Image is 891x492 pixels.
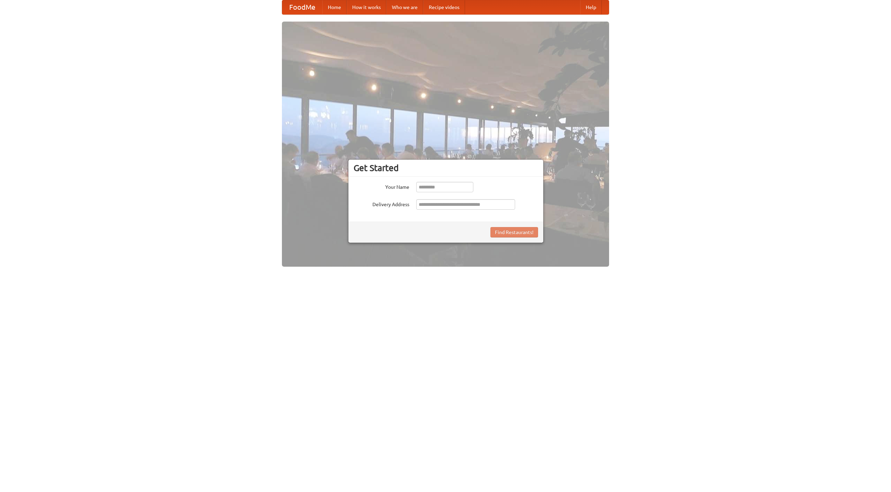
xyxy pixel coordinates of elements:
a: FoodMe [282,0,322,14]
h3: Get Started [354,163,538,173]
a: How it works [347,0,386,14]
a: Home [322,0,347,14]
a: Help [580,0,602,14]
a: Who we are [386,0,423,14]
a: Recipe videos [423,0,465,14]
label: Your Name [354,182,409,191]
button: Find Restaurants! [490,227,538,237]
label: Delivery Address [354,199,409,208]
